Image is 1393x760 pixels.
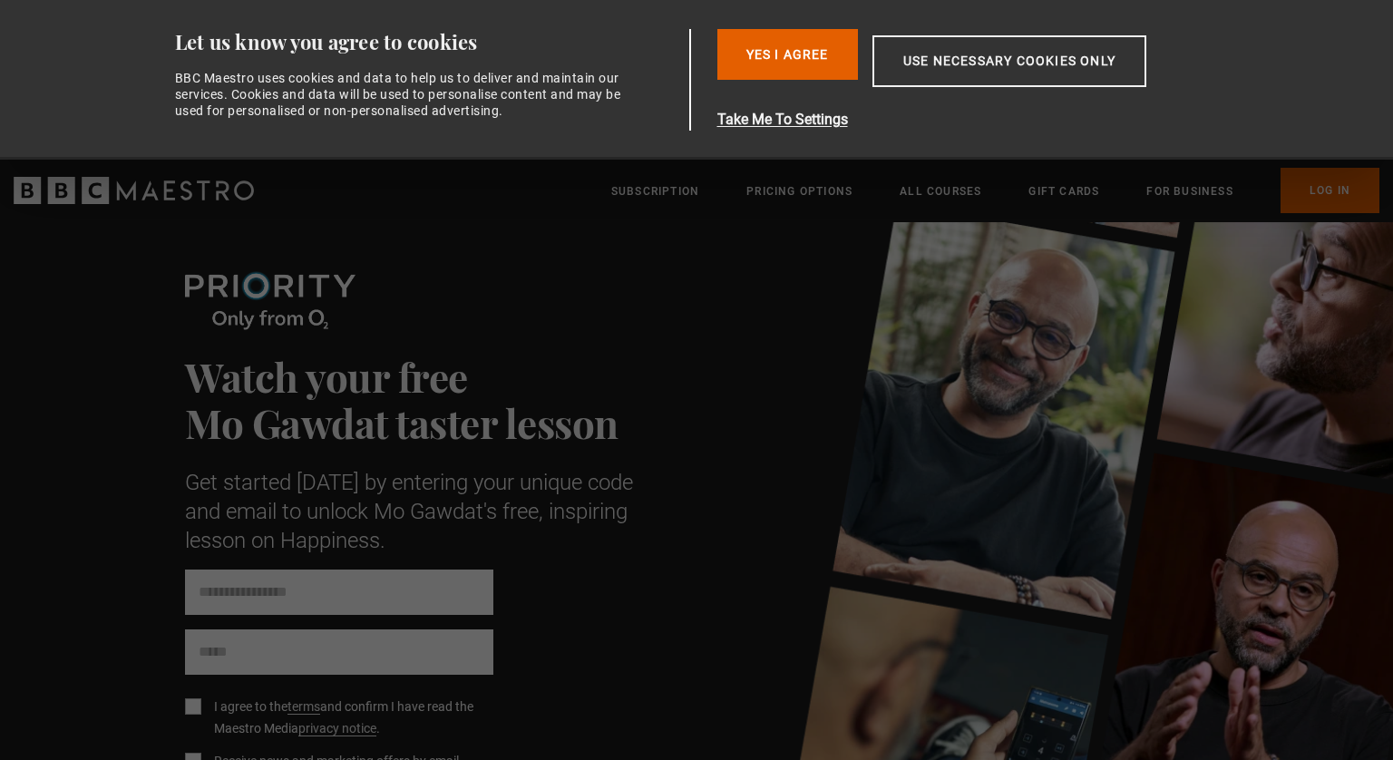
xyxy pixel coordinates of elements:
[611,182,699,200] a: Subscription
[1281,168,1379,213] a: Log In
[717,29,858,80] button: Yes I Agree
[287,699,320,715] a: terms
[611,168,1379,213] nav: Primary
[900,182,981,200] a: All Courses
[872,35,1146,87] button: Use necessary cookies only
[717,109,1232,131] button: Take Me To Settings
[298,721,376,736] a: privacy notice
[1146,182,1232,200] a: For business
[185,468,648,555] p: Get started [DATE] by entering your unique code and email to unlock Mo Gawdat's free, inspiring l...
[175,70,632,120] div: BBC Maestro uses cookies and data to help us to deliver and maintain our services. Cookies and da...
[207,697,493,740] label: I agree to the and confirm I have read the Maestro Media .
[185,353,648,446] h1: Watch your free Mo Gawdat taster lesson
[746,182,852,200] a: Pricing Options
[14,177,254,204] svg: BBC Maestro
[1028,182,1099,200] a: Gift Cards
[175,29,683,55] div: Let us know you agree to cookies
